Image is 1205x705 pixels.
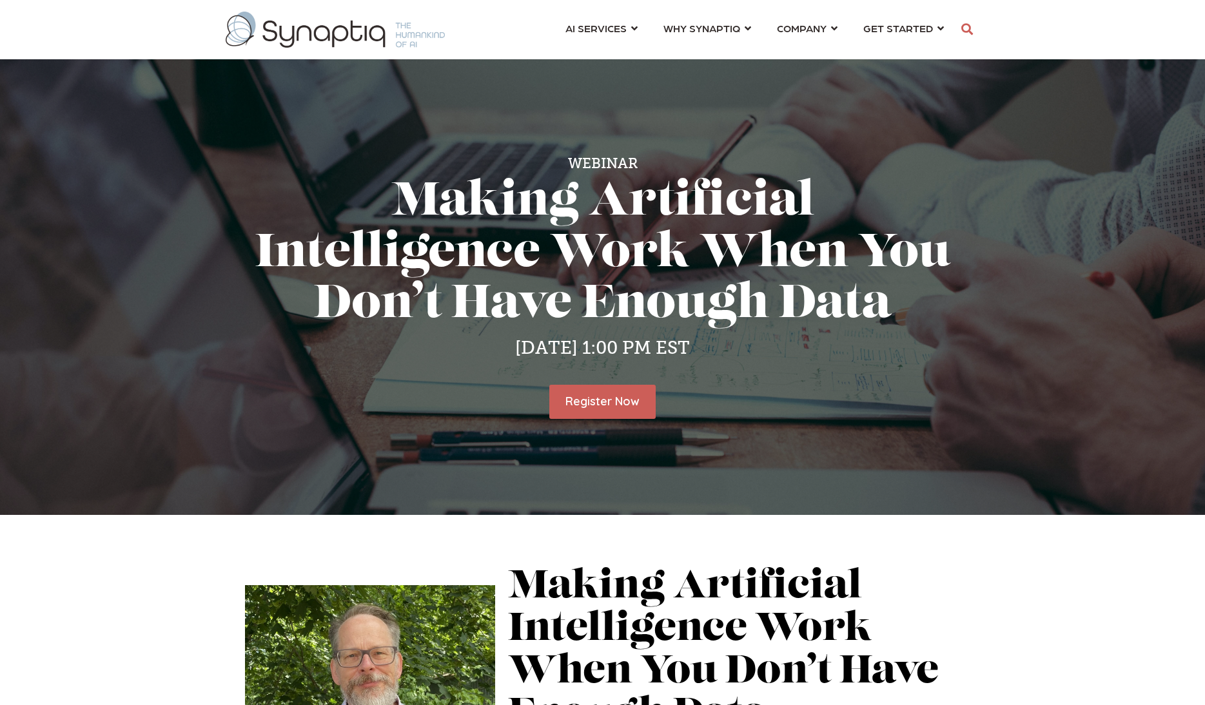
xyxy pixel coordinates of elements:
[565,19,627,37] span: AI SERVICES
[777,16,838,40] a: COMPANY
[245,178,961,331] h1: Making Artificial Intelligence Work When You Don’t Have Enough Data
[553,6,957,53] nav: menu
[226,12,445,48] img: synaptiq logo-1
[777,19,827,37] span: COMPANY
[663,16,751,40] a: WHY SYNAPTIQ
[663,19,740,37] span: WHY SYNAPTIQ
[549,385,656,419] a: Register Now
[863,16,944,40] a: GET STARTED
[245,155,961,172] h5: Webinar
[565,16,638,40] a: AI SERVICES
[863,19,933,37] span: GET STARTED
[245,337,961,359] h4: [DATE] 1:00 PM EST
